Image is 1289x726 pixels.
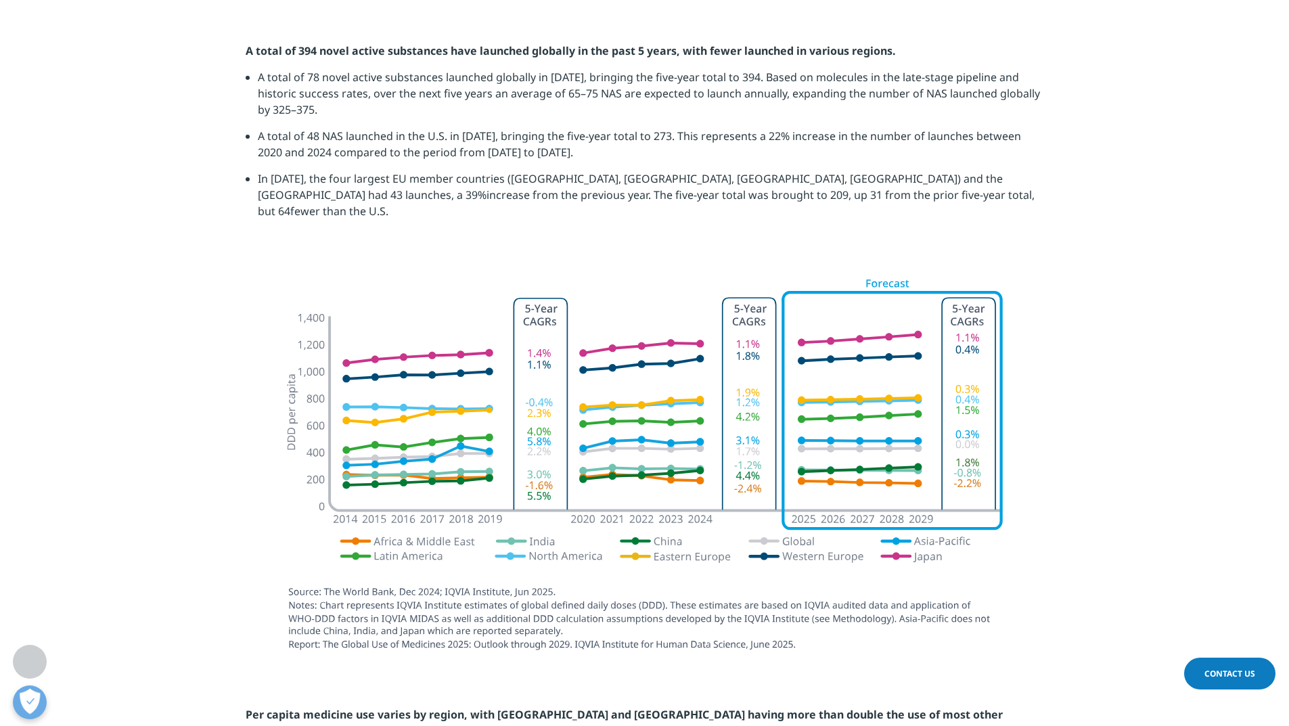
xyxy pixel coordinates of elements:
button: Open Preferences [13,685,47,719]
li: A total of 48 NAS launched in the U.S. in [DATE], bringing the five-year total to 273. This repre... [258,128,1044,171]
li: In [DATE], the four largest EU member countries ([GEOGRAPHIC_DATA], [GEOGRAPHIC_DATA], [GEOGRAPHI... [258,171,1044,229]
span: Contact Us [1204,668,1255,679]
strong: A total of 394 novel active substances have launched globally in the past 5 years, with fewer lau... [246,43,896,58]
li: A total of 78 novel active substances launched globally in [DATE], bringing the five-year total t... [258,69,1044,128]
a: Contact Us [1184,658,1275,689]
